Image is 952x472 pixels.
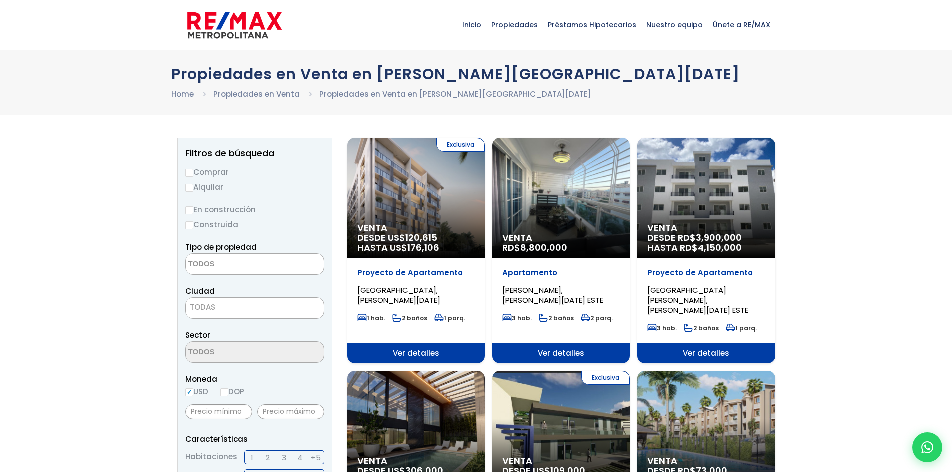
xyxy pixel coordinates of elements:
input: Precio mínimo [185,404,252,419]
input: En construcción [185,206,193,214]
a: Venta DESDE RD$3,900,000 HASTA RD$4,150,000 Proyecto de Apartamento [GEOGRAPHIC_DATA][PERSON_NAME... [637,138,775,363]
span: 120,615 [405,231,437,244]
input: USD [185,388,193,396]
span: Habitaciones [185,450,237,464]
span: HASTA US$ [357,243,475,253]
h1: Propiedades en Venta en [PERSON_NAME][GEOGRAPHIC_DATA][DATE] [171,65,781,83]
li: Propiedades en Venta en [PERSON_NAME][GEOGRAPHIC_DATA][DATE] [319,88,591,100]
span: Moneda [185,373,324,385]
span: Venta [502,233,620,243]
span: Nuestro equipo [641,10,708,40]
span: Sector [185,330,210,340]
span: 2 [266,451,270,464]
p: Apartamento [502,268,620,278]
span: 1 parq. [726,324,757,332]
span: 1 [251,451,253,464]
a: Venta RD$8,800,000 Apartamento [PERSON_NAME], [PERSON_NAME][DATE] ESTE 3 hab. 2 baños 2 parq. Ver... [492,138,630,363]
span: 2 baños [684,324,719,332]
a: Home [171,89,194,99]
span: Propiedades [486,10,543,40]
img: remax-metropolitana-logo [187,10,282,40]
span: Ciudad [185,286,215,296]
span: 1 hab. [357,314,385,322]
span: Exclusiva [436,138,485,152]
span: +5 [311,451,321,464]
span: 2 baños [539,314,574,322]
label: Construida [185,218,324,231]
label: Comprar [185,166,324,178]
p: Proyecto de Apartamento [357,268,475,278]
p: Proyecto de Apartamento [647,268,765,278]
label: Alquilar [185,181,324,193]
label: USD [185,385,208,398]
p: Características [185,433,324,445]
span: RD$ [502,241,567,254]
input: Precio máximo [257,404,324,419]
span: 2 baños [392,314,427,322]
span: TODAS [186,300,324,314]
span: [PERSON_NAME], [PERSON_NAME][DATE] ESTE [502,285,603,305]
span: Venta [502,456,620,466]
textarea: Search [186,342,283,363]
span: 1 parq. [434,314,465,322]
input: Alquilar [185,184,193,192]
span: 3 [282,451,286,464]
span: Tipo de propiedad [185,242,257,252]
span: 8,800,000 [520,241,567,254]
h2: Filtros de búsqueda [185,148,324,158]
span: [GEOGRAPHIC_DATA][PERSON_NAME], [PERSON_NAME][DATE] ESTE [647,285,748,315]
span: 4 [297,451,302,464]
span: Exclusiva [581,371,630,385]
span: Venta [357,223,475,233]
span: Únete a RE/MAX [708,10,775,40]
label: En construcción [185,203,324,216]
span: DESDE US$ [357,233,475,253]
input: Construida [185,221,193,229]
span: 3,900,000 [696,231,742,244]
textarea: Search [186,254,283,275]
span: Préstamos Hipotecarios [543,10,641,40]
span: Ver detalles [637,343,775,363]
span: 3 hab. [647,324,677,332]
span: Venta [647,456,765,466]
span: TODAS [185,297,324,319]
span: 176,106 [407,241,439,254]
span: Venta [357,456,475,466]
span: Ver detalles [347,343,485,363]
input: Comprar [185,169,193,177]
span: Venta [647,223,765,233]
span: 2 parq. [581,314,613,322]
span: 4,150,000 [698,241,742,254]
a: Propiedades en Venta [213,89,300,99]
span: 3 hab. [502,314,532,322]
label: DOP [220,385,244,398]
span: HASTA RD$ [647,243,765,253]
span: DESDE RD$ [647,233,765,253]
input: DOP [220,388,228,396]
span: [GEOGRAPHIC_DATA], [PERSON_NAME][DATE] [357,285,440,305]
span: Inicio [457,10,486,40]
a: Exclusiva Venta DESDE US$120,615 HASTA US$176,106 Proyecto de Apartamento [GEOGRAPHIC_DATA], [PER... [347,138,485,363]
span: Ver detalles [492,343,630,363]
span: TODAS [190,302,215,312]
